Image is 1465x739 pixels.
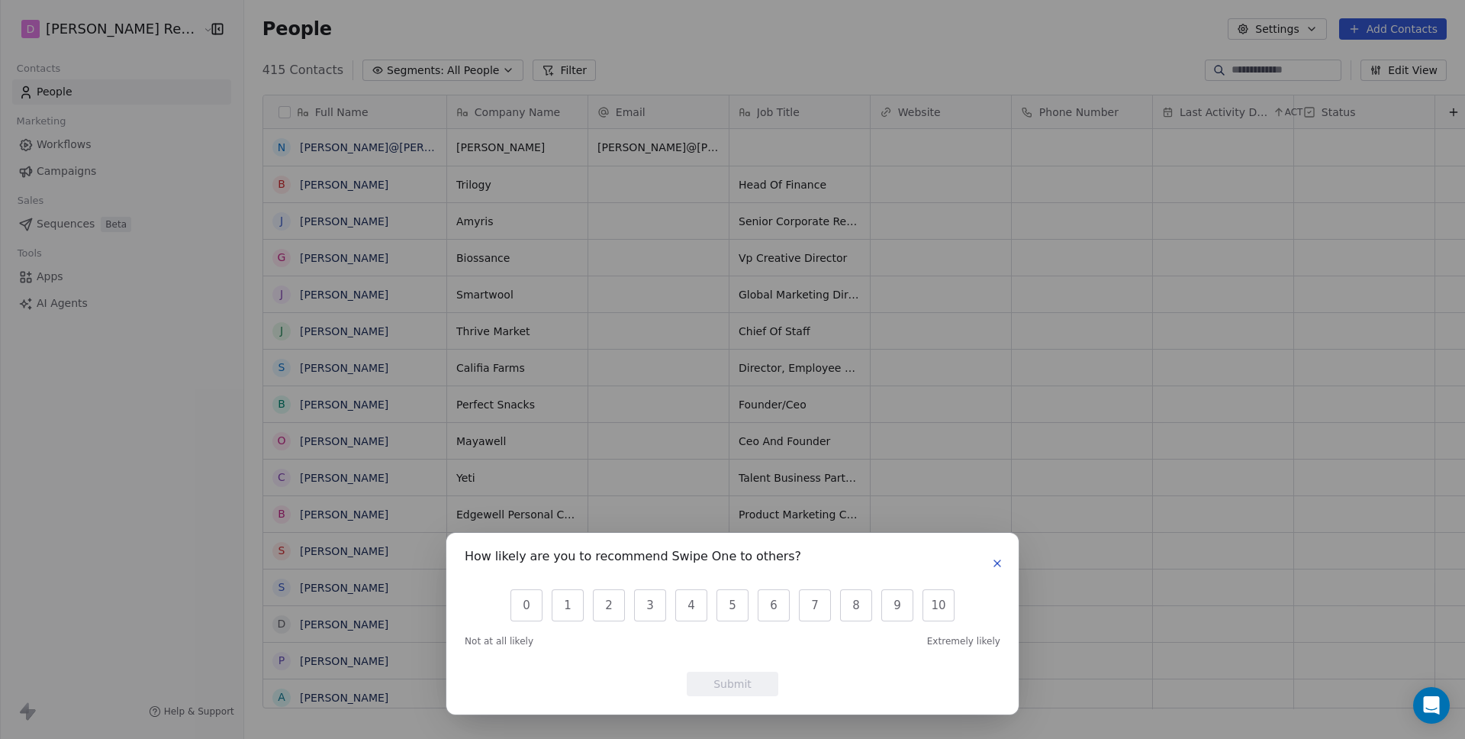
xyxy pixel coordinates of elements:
button: 10 [922,589,955,621]
button: Submit [687,672,778,696]
button: 6 [758,589,790,621]
button: 7 [799,589,831,621]
button: 9 [881,589,913,621]
h1: How likely are you to recommend Swipe One to others? [465,551,801,566]
button: 2 [593,589,625,621]
button: 8 [840,589,872,621]
button: 3 [634,589,666,621]
button: 4 [675,589,707,621]
button: 0 [510,589,543,621]
button: 5 [716,589,749,621]
span: Not at all likely [465,635,533,647]
span: Extremely likely [927,635,1000,647]
button: 1 [552,589,584,621]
